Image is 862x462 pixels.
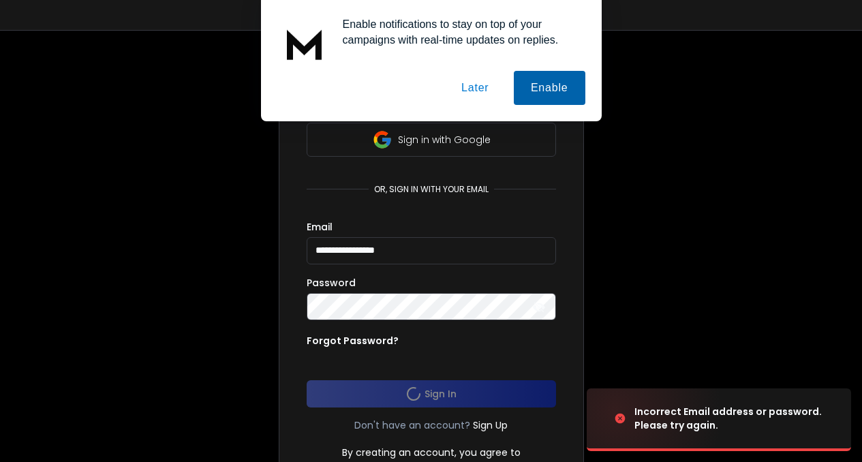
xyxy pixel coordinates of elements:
[634,405,835,432] div: Incorrect Email address or password. Please try again.
[514,71,585,105] button: Enable
[444,71,506,105] button: Later
[398,133,491,147] p: Sign in with Google
[354,418,470,432] p: Don't have an account?
[277,16,332,71] img: notification icon
[307,123,556,157] button: Sign in with Google
[307,278,356,288] label: Password
[342,446,521,459] p: By creating an account, you agree to
[587,382,723,455] img: image
[332,16,585,48] div: Enable notifications to stay on top of your campaigns with real-time updates on replies.
[369,184,494,195] p: or, sign in with your email
[307,222,333,232] label: Email
[473,418,508,432] a: Sign Up
[307,334,399,348] p: Forgot Password?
